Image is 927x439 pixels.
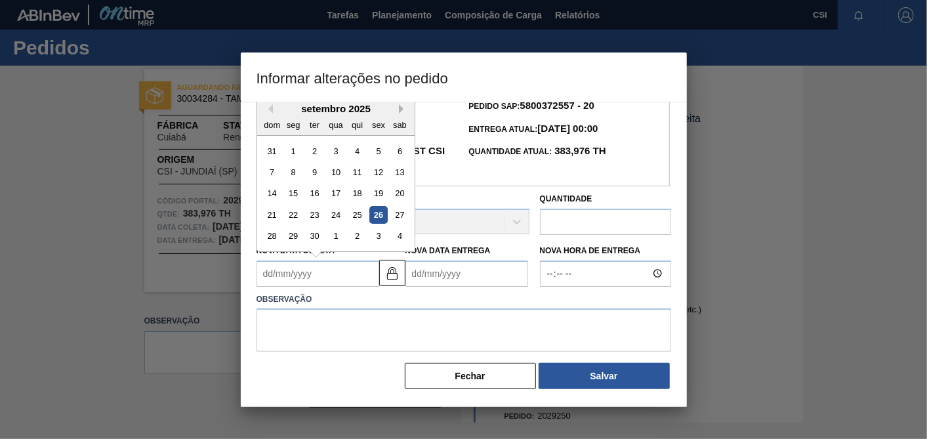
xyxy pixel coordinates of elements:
div: Choose domingo, 31 de agosto de 2025 [263,142,281,159]
label: Nova Hora de Entrega [540,241,671,261]
div: month 2025-09 [261,140,410,246]
h3: Informar alterações no pedido [241,52,687,102]
div: Choose terça-feira, 30 de setembro de 2025 [305,227,323,245]
div: Choose quinta-feira, 25 de setembro de 2025 [348,206,365,224]
div: sex [369,115,387,133]
div: Choose quarta-feira, 10 de setembro de 2025 [327,163,344,181]
div: Choose terça-feira, 9 de setembro de 2025 [305,163,323,181]
label: Nova Data Coleta [257,246,335,255]
div: setembro 2025 [257,103,415,114]
div: Choose sábado, 13 de setembro de 2025 [390,163,408,181]
div: Choose sábado, 6 de setembro de 2025 [390,142,408,159]
div: qui [348,115,365,133]
div: ter [305,115,323,133]
input: dd/mm/yyyy [405,261,528,287]
strong: 383,976 TH [552,145,606,156]
div: Choose sábado, 27 de setembro de 2025 [390,206,408,224]
button: Salvar [539,363,670,389]
div: Choose sexta-feira, 5 de setembro de 2025 [369,142,387,159]
label: Quantidade [540,194,592,203]
div: Choose domingo, 14 de setembro de 2025 [263,184,281,202]
div: seg [284,115,302,133]
div: Choose quarta-feira, 17 de setembro de 2025 [327,184,344,202]
div: Choose terça-feira, 23 de setembro de 2025 [305,206,323,224]
strong: 5800372557 - 20 [520,100,594,111]
div: Choose segunda-feira, 15 de setembro de 2025 [284,184,302,202]
div: dom [263,115,281,133]
div: qua [327,115,344,133]
div: Choose quinta-feira, 11 de setembro de 2025 [348,163,365,181]
div: Choose segunda-feira, 1 de setembro de 2025 [284,142,302,159]
button: Previous Month [264,104,273,114]
label: Observação [257,290,671,309]
div: Choose segunda-feira, 29 de setembro de 2025 [284,227,302,245]
div: Choose quarta-feira, 1 de outubro de 2025 [327,227,344,245]
div: Choose quinta-feira, 2 de outubro de 2025 [348,227,365,245]
button: Fechar [405,363,536,389]
div: Choose quinta-feira, 18 de setembro de 2025 [348,184,365,202]
div: Choose domingo, 28 de setembro de 2025 [263,227,281,245]
div: Choose quarta-feira, 24 de setembro de 2025 [327,206,344,224]
div: Choose sexta-feira, 26 de setembro de 2025 [369,206,387,224]
div: Choose quinta-feira, 4 de setembro de 2025 [348,142,365,159]
button: locked [379,260,405,286]
div: Choose terça-feira, 16 de setembro de 2025 [305,184,323,202]
div: Choose segunda-feira, 22 de setembro de 2025 [284,206,302,224]
strong: [DATE] 00:00 [537,123,598,134]
button: Next Month [399,104,408,114]
div: Choose sábado, 20 de setembro de 2025 [390,184,408,202]
span: Entrega Atual: [469,125,598,134]
div: Choose sexta-feira, 12 de setembro de 2025 [369,163,387,181]
span: Pedido SAP: [469,102,594,111]
div: Choose sábado, 4 de outubro de 2025 [390,227,408,245]
div: Choose quarta-feira, 3 de setembro de 2025 [327,142,344,159]
label: Nova Data Entrega [405,246,491,255]
div: sab [390,115,408,133]
div: Choose domingo, 7 de setembro de 2025 [263,163,281,181]
img: locked [384,265,400,281]
div: Choose segunda-feira, 8 de setembro de 2025 [284,163,302,181]
div: Choose domingo, 21 de setembro de 2025 [263,206,281,224]
span: Quantidade Atual: [469,147,606,156]
div: Choose terça-feira, 2 de setembro de 2025 [305,142,323,159]
input: dd/mm/yyyy [257,261,379,287]
div: Choose sexta-feira, 19 de setembro de 2025 [369,184,387,202]
div: Choose sexta-feira, 3 de outubro de 2025 [369,227,387,245]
